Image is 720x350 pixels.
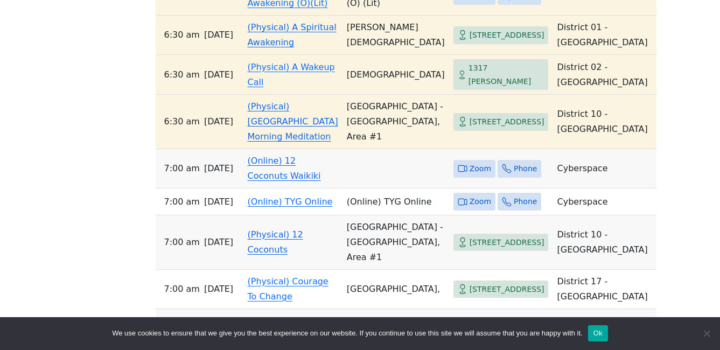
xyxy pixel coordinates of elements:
td: [GEOGRAPHIC_DATA] - [GEOGRAPHIC_DATA], Area #1 [342,95,449,149]
span: No [701,328,712,339]
span: Phone [514,195,537,208]
td: [GEOGRAPHIC_DATA], [342,270,449,309]
td: District 01 - [GEOGRAPHIC_DATA] [553,16,656,55]
span: [DATE] [204,194,233,209]
span: Zoom [470,195,491,208]
td: Cyberspace [553,149,656,188]
span: 6:30 AM [164,114,200,129]
span: We use cookies to ensure that we give you the best experience on our website. If you continue to ... [112,328,582,339]
td: [PERSON_NAME][DEMOGRAPHIC_DATA] [342,16,449,55]
span: [STREET_ADDRESS] [470,115,544,129]
a: (Physical) A Spiritual Awakening [248,22,337,47]
span: [DATE] [204,282,233,297]
span: [DATE] [204,67,233,82]
span: 7:00 AM [164,161,200,176]
span: Phone [514,162,537,176]
span: [DATE] [204,114,233,129]
td: District 10 - [GEOGRAPHIC_DATA] [553,215,656,270]
td: (Online) TYG Online [342,188,449,215]
span: [DATE] [204,161,233,176]
td: District 02 - [GEOGRAPHIC_DATA] [553,55,656,95]
td: [GEOGRAPHIC_DATA] [342,309,449,348]
a: (Online) TYG Online [248,197,333,207]
button: Ok [588,325,608,341]
span: 6:30 AM [164,67,200,82]
span: 1317 [PERSON_NAME] [469,61,544,88]
a: (Physical) [GEOGRAPHIC_DATA] Morning Meditation [248,101,338,142]
span: [DATE] [204,235,233,250]
a: (Physical) 12 Coconuts [248,229,303,255]
span: [STREET_ADDRESS] [470,236,544,249]
a: (Online) 12 Coconuts Waikiki [248,156,321,181]
a: (Physical) A Wakeup Call [248,62,335,87]
span: [STREET_ADDRESS] [470,29,544,42]
span: 6:30 AM [164,27,200,43]
td: District 17 - [GEOGRAPHIC_DATA] [553,270,656,309]
span: [STREET_ADDRESS] [470,283,544,296]
a: (Physical) Courage To Change [248,276,328,302]
td: District 04 - Windward [553,309,656,348]
span: 7:00 AM [164,194,200,209]
span: 7:00 AM [164,235,200,250]
td: [GEOGRAPHIC_DATA] - [GEOGRAPHIC_DATA], Area #1 [342,215,449,270]
td: Cyberspace [553,188,656,215]
span: [DATE] [204,27,233,43]
span: Zoom [470,162,491,176]
span: 7:00 AM [164,282,200,297]
td: District 10 - [GEOGRAPHIC_DATA] [553,95,656,149]
td: [DEMOGRAPHIC_DATA] [342,55,449,95]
